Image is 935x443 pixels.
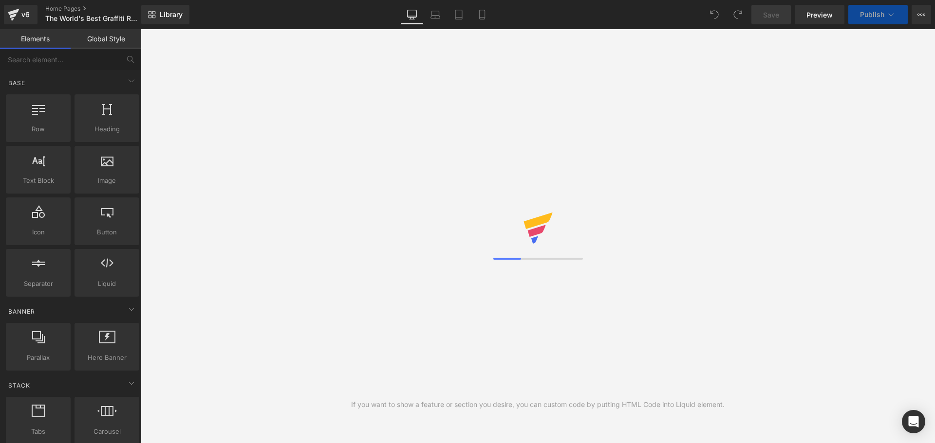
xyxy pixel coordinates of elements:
span: Carousel [77,426,136,437]
a: Mobile [470,5,494,24]
div: Open Intercom Messenger [902,410,925,433]
span: Stack [7,381,31,390]
span: Parallax [9,353,68,363]
span: Hero Banner [77,353,136,363]
span: Image [77,176,136,186]
span: Icon [9,227,68,237]
span: Text Block [9,176,68,186]
span: The World's Best Graffiti Removal Products [45,15,139,22]
a: Global Style [71,29,141,49]
div: v6 [19,8,32,21]
span: Separator [9,279,68,289]
button: Undo [705,5,724,24]
a: New Library [141,5,189,24]
span: Liquid [77,279,136,289]
a: Home Pages [45,5,157,13]
span: Tabs [9,426,68,437]
span: Save [763,10,779,20]
span: Button [77,227,136,237]
span: Preview [806,10,833,20]
button: Redo [728,5,748,24]
a: Desktop [400,5,424,24]
span: Base [7,78,26,88]
span: Heading [77,124,136,134]
span: Row [9,124,68,134]
a: v6 [4,5,37,24]
a: Tablet [447,5,470,24]
a: Laptop [424,5,447,24]
button: Publish [848,5,908,24]
div: If you want to show a feature or section you desire, you can custom code by putting HTML Code int... [351,399,725,410]
a: Preview [795,5,844,24]
button: More [912,5,931,24]
span: Library [160,10,183,19]
span: Publish [860,11,884,18]
span: Banner [7,307,36,316]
